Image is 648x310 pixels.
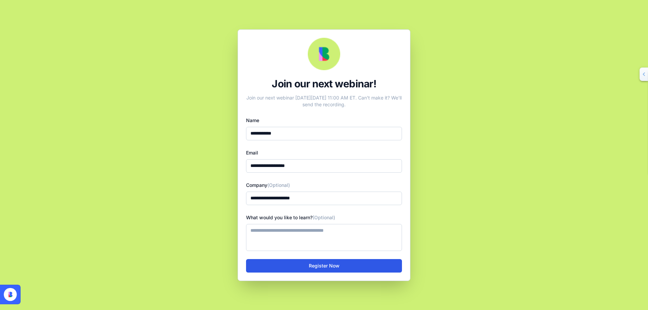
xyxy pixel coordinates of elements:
button: Register Now [246,259,402,273]
div: Join our next webinar! [246,78,402,90]
label: What would you like to learn? [246,215,335,220]
span: (Optional) [313,215,335,220]
label: Company [246,182,290,188]
div: Join our next webinar [DATE][DATE] 11:00 AM ET. Can't make it? We'll send the recording. [246,92,402,108]
label: Name [246,117,259,123]
label: Email [246,150,258,156]
span: (Optional) [267,182,290,188]
img: Webinar Logo [308,38,340,70]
